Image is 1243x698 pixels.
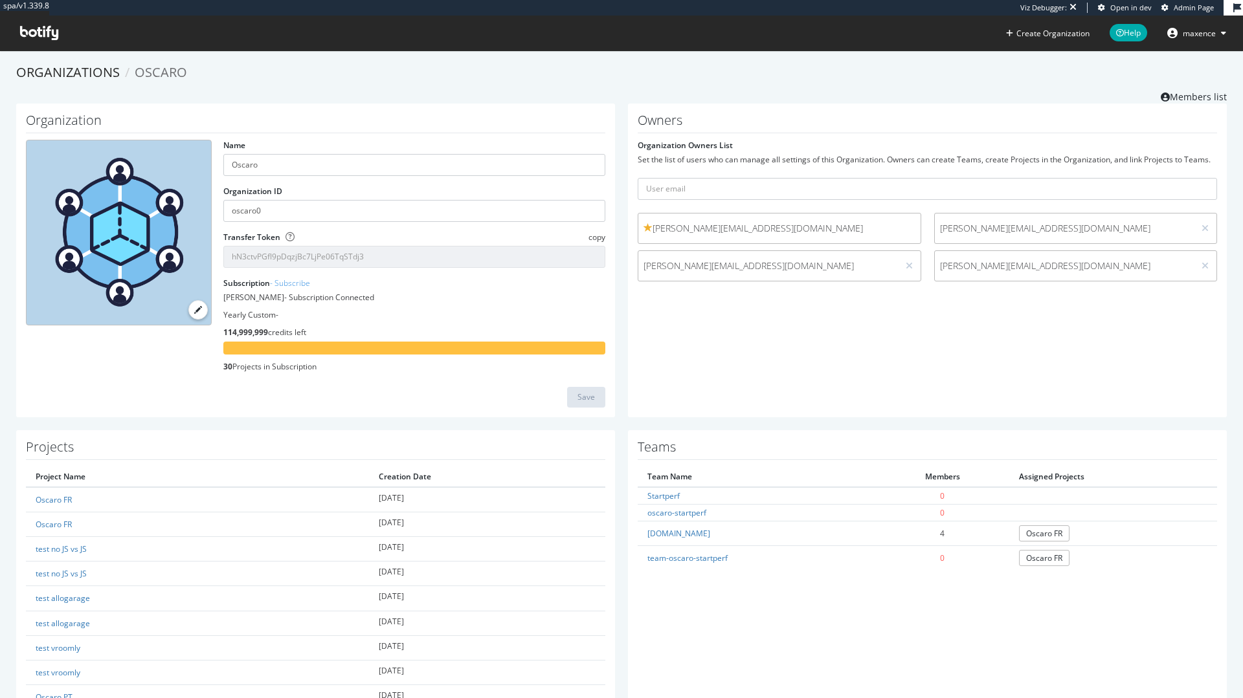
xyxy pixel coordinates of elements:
[36,593,90,604] a: test allogarage
[1157,23,1237,43] button: maxence
[36,543,87,554] a: test no JS vs JS
[223,361,605,372] div: Projects in Subscription
[26,113,605,133] h1: Organization
[223,327,605,338] div: credits left
[223,327,268,338] strong: 114,999,999
[1161,87,1227,104] a: Members list
[26,466,369,487] th: Project Name
[223,154,605,176] input: name
[940,259,1189,272] span: [PERSON_NAME][EMAIL_ADDRESS][DOMAIN_NAME]
[647,507,706,518] a: oscaro-startperf
[1098,3,1152,13] a: Open in dev
[638,113,1217,133] h1: Owners
[223,232,280,243] label: Transfer Token
[1020,3,1067,13] div: Viz Debugger:
[876,487,1009,505] td: 0
[36,618,90,629] a: test allogarage
[369,660,605,684] td: [DATE]
[369,487,605,512] td: [DATE]
[36,568,87,579] a: test no JS vs JS
[223,140,245,151] label: Name
[369,611,605,635] td: [DATE]
[36,494,72,505] a: Oscaro FR
[369,537,605,562] td: [DATE]
[638,440,1217,460] h1: Teams
[1110,3,1152,12] span: Open in dev
[36,667,80,678] a: test vroomly
[369,586,605,611] td: [DATE]
[647,552,728,563] a: team-oscaro-startperf
[369,512,605,536] td: [DATE]
[369,635,605,660] td: [DATE]
[1174,3,1214,12] span: Admin Page
[223,278,310,289] label: Subscription
[876,546,1009,571] td: 0
[1183,28,1216,39] span: maxence
[223,292,605,303] div: [PERSON_NAME] - Subscription Connected
[1019,525,1069,541] a: Oscaro FR
[567,387,605,408] button: Save
[876,521,1009,546] td: 4
[644,222,915,235] span: [PERSON_NAME][EMAIL_ADDRESS][DOMAIN_NAME]
[1009,466,1217,487] th: Assigned Projects
[647,490,680,501] a: Startperf
[588,232,605,243] span: copy
[36,642,80,653] a: test vroomly
[638,466,876,487] th: Team Name
[1161,3,1214,13] a: Admin Page
[270,278,310,289] a: - Subscribe
[1110,24,1147,41] span: Help
[16,63,120,81] a: Organizations
[577,391,595,402] div: Save
[644,259,893,272] span: [PERSON_NAME][EMAIL_ADDRESS][DOMAIN_NAME]
[1019,550,1069,566] a: Oscaro FR
[876,504,1009,521] td: 0
[26,440,605,460] h1: Projects
[135,63,187,81] span: Oscaro
[638,140,733,151] label: Organization Owners List
[223,186,282,197] label: Organization ID
[16,63,1227,82] ol: breadcrumbs
[940,222,1189,235] span: [PERSON_NAME][EMAIL_ADDRESS][DOMAIN_NAME]
[638,154,1217,165] div: Set the list of users who can manage all settings of this Organization. Owners can create Teams, ...
[876,466,1009,487] th: Members
[647,528,710,539] a: [DOMAIN_NAME]
[36,519,72,530] a: Oscaro FR
[369,466,605,487] th: Creation Date
[1005,27,1090,39] button: Create Organization
[369,562,605,586] td: [DATE]
[223,309,605,320] div: Yearly Custom -
[223,361,232,372] strong: 30
[638,178,1217,200] input: User email
[223,200,605,222] input: Organization ID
